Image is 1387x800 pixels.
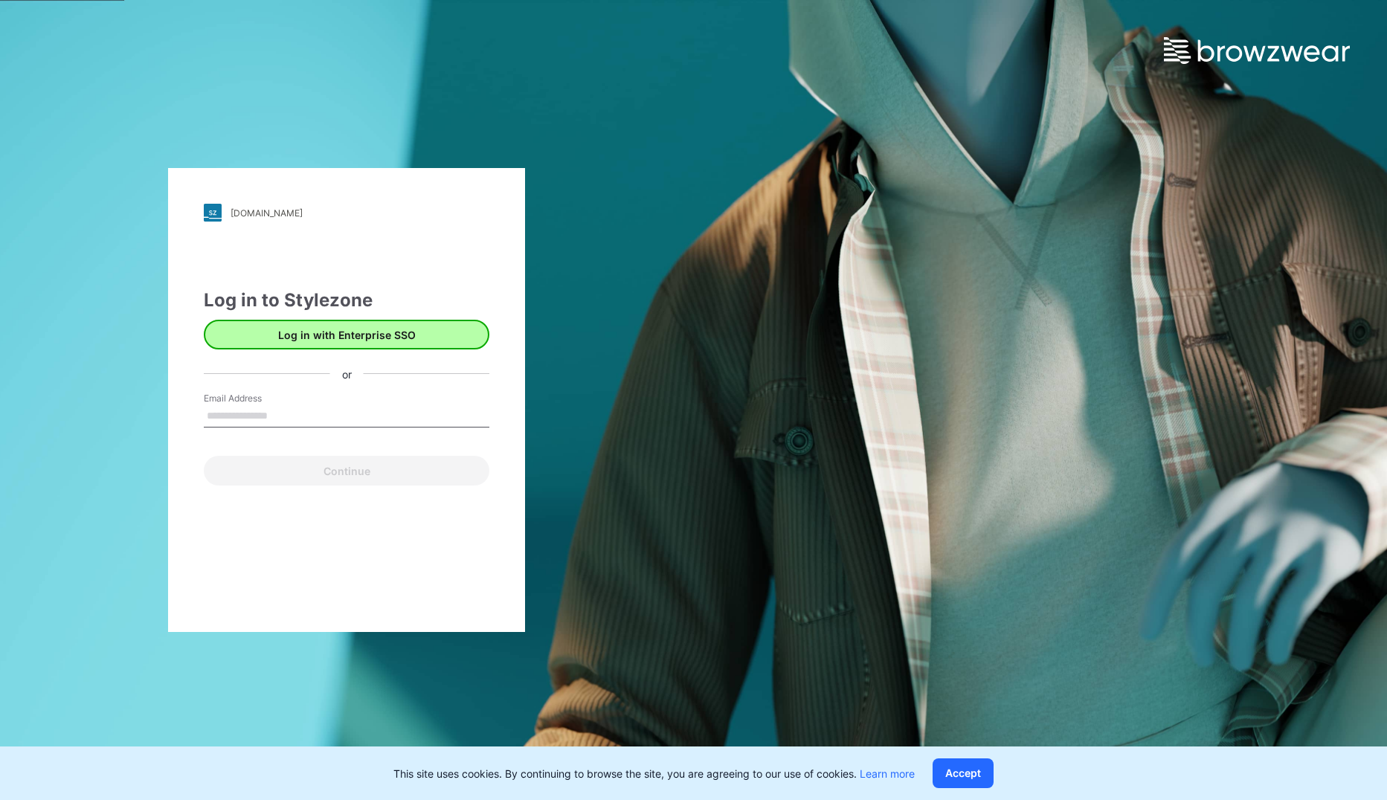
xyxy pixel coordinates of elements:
[204,287,489,314] div: Log in to Stylezone
[204,392,308,405] label: Email Address
[1164,37,1350,64] img: browzwear-logo.e42bd6dac1945053ebaf764b6aa21510.svg
[231,207,303,219] div: [DOMAIN_NAME]
[204,320,489,349] button: Log in with Enterprise SSO
[393,766,915,781] p: This site uses cookies. By continuing to browse the site, you are agreeing to our use of cookies.
[204,204,489,222] a: [DOMAIN_NAME]
[204,204,222,222] img: stylezone-logo.562084cfcfab977791bfbf7441f1a819.svg
[860,767,915,780] a: Learn more
[330,366,364,381] div: or
[933,758,994,788] button: Accept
